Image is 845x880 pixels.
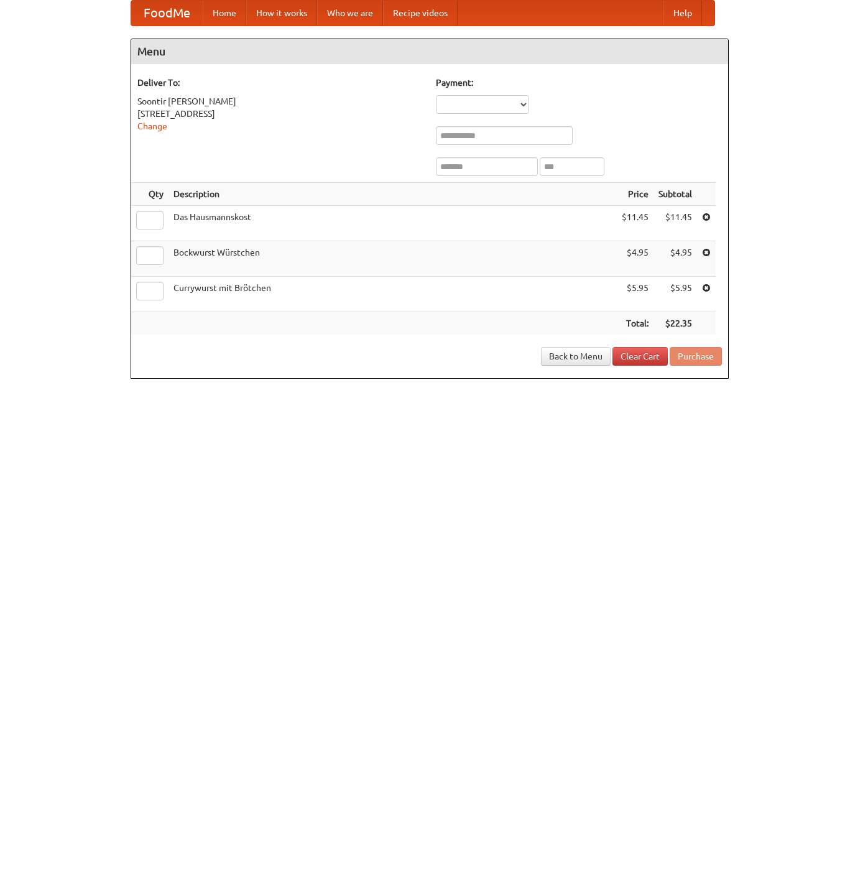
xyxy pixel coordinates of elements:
[203,1,246,25] a: Home
[670,347,722,366] button: Purchase
[131,183,169,206] th: Qty
[137,76,423,89] h5: Deliver To:
[436,76,722,89] h5: Payment:
[383,1,458,25] a: Recipe videos
[246,1,317,25] a: How it works
[612,347,668,366] a: Clear Cart
[653,312,697,335] th: $22.35
[617,241,653,277] td: $4.95
[617,206,653,241] td: $11.45
[137,95,423,108] div: Soontir [PERSON_NAME]
[653,183,697,206] th: Subtotal
[653,206,697,241] td: $11.45
[653,241,697,277] td: $4.95
[137,108,423,120] div: [STREET_ADDRESS]
[317,1,383,25] a: Who we are
[169,277,617,312] td: Currywurst mit Brötchen
[617,312,653,335] th: Total:
[131,39,728,64] h4: Menu
[617,277,653,312] td: $5.95
[131,1,203,25] a: FoodMe
[663,1,702,25] a: Help
[137,121,167,131] a: Change
[541,347,611,366] a: Back to Menu
[617,183,653,206] th: Price
[169,183,617,206] th: Description
[169,241,617,277] td: Bockwurst Würstchen
[653,277,697,312] td: $5.95
[169,206,617,241] td: Das Hausmannskost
